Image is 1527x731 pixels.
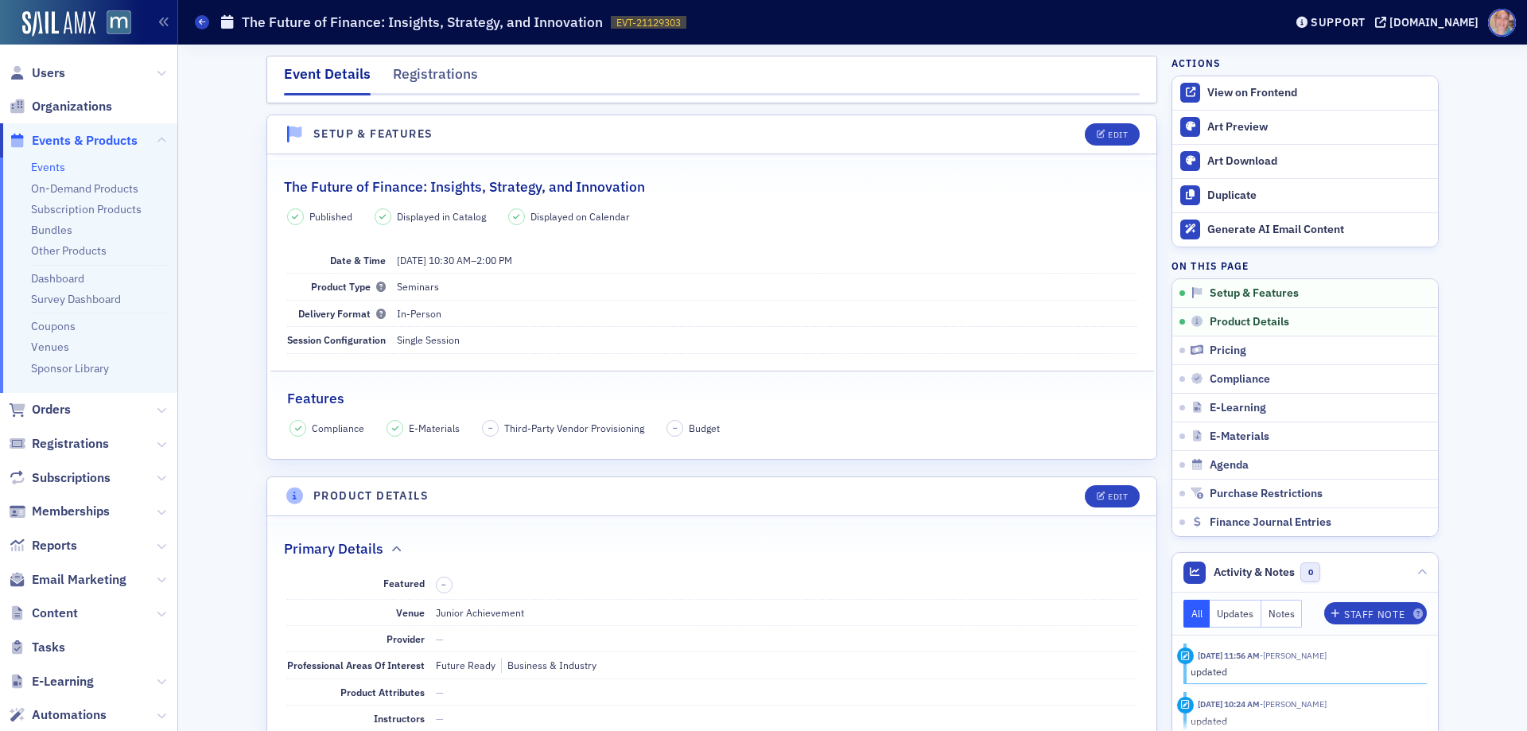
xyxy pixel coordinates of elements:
button: All [1183,600,1210,628]
span: Users [32,64,65,82]
span: Organizations [32,98,112,115]
div: [DOMAIN_NAME] [1389,15,1478,29]
h4: Setup & Features [313,126,433,142]
a: Sponsor Library [31,361,109,375]
a: Events [31,160,65,174]
span: Registrations [32,435,109,453]
a: Users [9,64,65,82]
span: E-Learning [32,673,94,690]
a: Events & Products [9,132,138,150]
span: Setup & Features [1210,286,1299,301]
h4: On this page [1171,259,1439,273]
span: E-Materials [1210,430,1269,444]
div: Staff Note [1344,610,1405,619]
a: E-Learning [9,673,94,690]
span: [DATE] [397,254,426,266]
span: Budget [689,421,720,435]
span: Compliance [1210,372,1270,387]
span: — [436,712,444,725]
span: Junior Achievement [436,606,524,619]
a: Dashboard [31,271,84,286]
span: Profile [1488,9,1516,37]
div: Duplicate [1207,189,1430,203]
div: Event Details [284,64,371,95]
time: 10:30 AM [429,254,471,266]
span: In-Person [397,307,441,320]
div: Registrations [393,64,478,93]
span: Compliance [312,421,364,435]
span: Email Marketing [32,571,126,589]
span: 0 [1300,562,1320,582]
span: Displayed on Calendar [530,209,630,224]
a: View Homepage [95,10,131,37]
a: Tasks [9,639,65,656]
div: Business & Industry [501,658,596,672]
a: Organizations [9,98,112,115]
span: EVT-21129303 [616,16,681,29]
h1: The Future of Finance: Insights, Strategy, and Innovation [242,13,603,32]
span: Third-Party Vendor Provisioning [504,421,644,435]
span: Agenda [1210,458,1249,472]
img: SailAMX [107,10,131,35]
a: Other Products [31,243,107,258]
span: Natalie Antonakas [1260,650,1327,661]
span: E-Learning [1210,401,1266,415]
span: Subscriptions [32,469,111,487]
span: Single Session [397,333,460,346]
div: Art Download [1207,154,1430,169]
span: – [397,254,512,266]
span: — [436,632,444,645]
button: [DOMAIN_NAME] [1375,17,1484,28]
h2: Features [287,388,344,409]
span: – [673,422,678,434]
h4: Actions [1171,56,1221,70]
span: Purchase Restrictions [1210,487,1323,501]
a: Memberships [9,503,110,520]
a: Subscription Products [31,202,142,216]
span: Tasks [32,639,65,656]
button: Staff Note [1324,602,1427,624]
button: Updates [1210,600,1261,628]
span: Memberships [32,503,110,520]
span: Content [32,605,78,622]
button: Duplicate [1172,178,1438,212]
span: Published [309,209,352,224]
a: Venues [31,340,69,354]
h4: Product Details [313,488,429,504]
h2: Primary Details [284,539,383,559]
a: Registrations [9,435,109,453]
span: Natalie Antonakas [1260,698,1327,710]
img: SailAMX [22,11,95,37]
span: Instructors [374,712,425,725]
a: Orders [9,401,71,418]
span: Provider [387,632,425,645]
span: Automations [32,706,107,724]
span: Seminars [397,280,439,293]
span: – [488,422,493,434]
span: Pricing [1210,344,1246,358]
div: Update [1177,697,1194,714]
div: Support [1311,15,1366,29]
a: Coupons [31,319,76,333]
button: Notes [1261,600,1303,628]
span: Product Details [1210,315,1289,329]
span: Featured [383,577,425,589]
a: Email Marketing [9,571,126,589]
span: Delivery Format [298,307,386,320]
div: Update [1177,647,1194,664]
div: updated [1191,664,1416,679]
a: Bundles [31,223,72,237]
div: Art Preview [1207,120,1430,134]
div: Future Ready [436,658,495,672]
time: 2:00 PM [476,254,512,266]
span: – [441,579,446,590]
span: Displayed in Catalog [397,209,486,224]
span: Venue [396,606,425,619]
span: Events & Products [32,132,138,150]
button: Generate AI Email Content [1172,212,1438,247]
a: Content [9,605,78,622]
a: View on Frontend [1172,76,1438,110]
div: View on Frontend [1207,86,1430,100]
a: Art Download [1172,144,1438,178]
